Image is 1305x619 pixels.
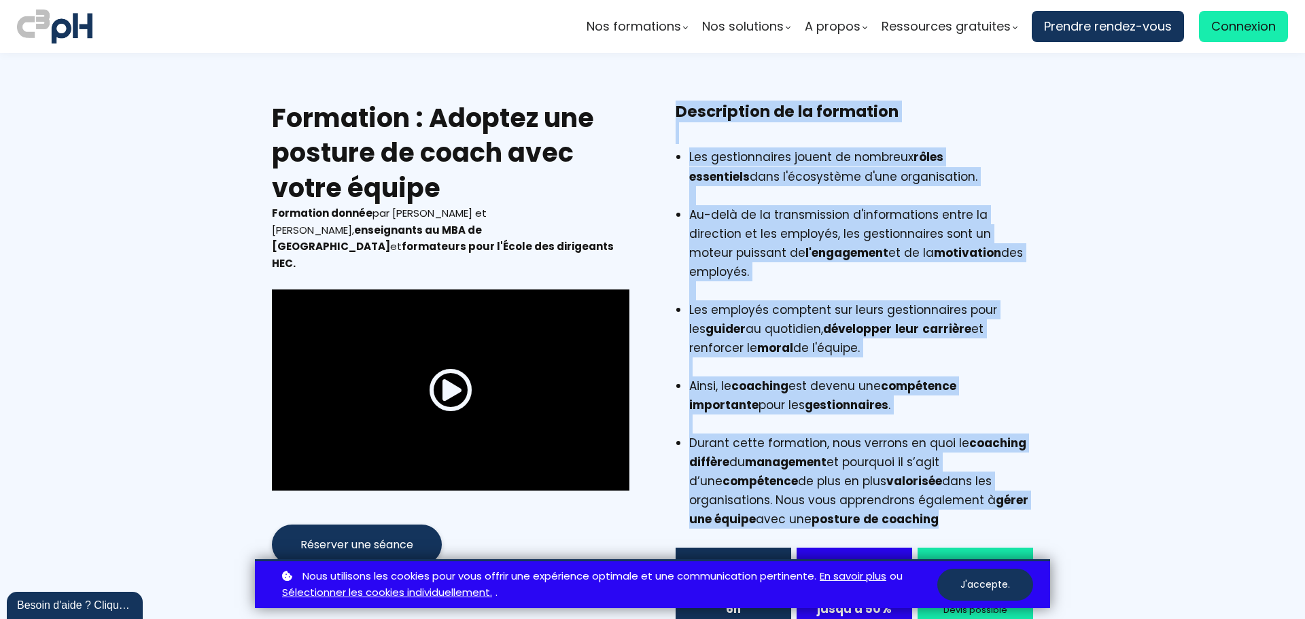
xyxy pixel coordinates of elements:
li: Les gestionnaires jouent de nombreux dans l'écosystème d'une organisation. [689,147,1033,205]
b: valorisée [886,473,942,489]
h2: Formation : Adoptez une posture de coach avec votre équipe [272,101,629,205]
h3: Description de la formation [676,101,1033,144]
b: coaching [731,378,788,394]
b: enseignants au MBA de [GEOGRAPHIC_DATA] [272,223,482,254]
b: posture [812,511,860,527]
div: par [PERSON_NAME] et [PERSON_NAME], et [272,205,629,272]
b: management [745,454,826,470]
b: l'engagement [805,245,888,261]
a: Prendre rendez-vous [1032,11,1184,42]
b: carrière [922,321,971,337]
li: Ainsi, le est devenu une pour les . [689,376,1033,434]
li: Durant cette formation, nous verrons en quoi le du et pourquoi il s’agit d’une de plus en plus da... [689,434,1033,529]
b: leur [895,321,919,337]
span: Nous utilisons les cookies pour vous offrir une expérience optimale et une communication pertinente. [302,568,816,585]
b: rôles [913,149,943,165]
b: importante [689,397,759,413]
span: Prendre rendez-vous [1044,16,1172,37]
span: Nos solutions [702,16,784,37]
b: compétence [723,473,798,489]
b: motivation [934,245,1001,261]
b: développer [823,321,892,337]
b: de [863,511,878,527]
b: compétence [881,378,956,394]
span: Nos formations [587,16,681,37]
b: coaching [882,511,939,527]
b: guider [706,321,746,337]
span: Réserver une séance [300,536,413,553]
span: Ressources gratuites [882,16,1011,37]
div: Devis possible [935,603,1016,618]
b: coaching [969,435,1026,451]
span: Connexion [1211,16,1276,37]
li: Les employés comptent sur leurs gestionnaires pour les au quotidien, et renforcer le de l'équipe. [689,300,1033,376]
b: formateurs pour l'École des dirigeants HEC. [272,239,614,270]
b: Formation donnée [272,206,372,220]
b: gestionnaires [805,397,888,413]
a: Sélectionner les cookies individuellement. [282,584,492,601]
a: En savoir plus [820,568,886,585]
li: Au-delà de la transmission d'informations entre la direction et les employés, les gestionnaires s... [689,205,1033,300]
a: Connexion [1199,11,1288,42]
b: essentiels [689,169,750,185]
p: ou . [279,568,937,602]
b: une équipe [689,511,756,527]
button: Réserver une séance [272,525,442,565]
b: gérer [996,492,1028,508]
b: diffère [689,454,729,470]
img: logo C3PH [17,7,92,46]
b: moral [757,340,793,356]
span: A propos [805,16,860,37]
iframe: chat widget [7,589,145,619]
button: J'accepte. [937,569,1033,601]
